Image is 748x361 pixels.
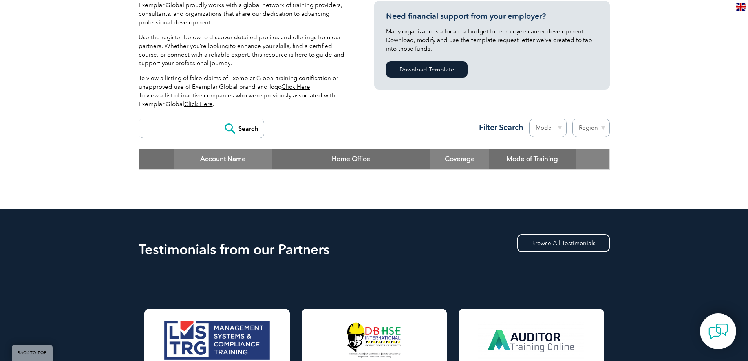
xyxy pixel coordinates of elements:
[708,322,728,341] img: contact-chat.png
[272,149,430,169] th: Home Office: activate to sort column ascending
[474,123,523,132] h3: Filter Search
[221,119,264,138] input: Search
[576,149,609,169] th: : activate to sort column ascending
[430,149,489,169] th: Coverage: activate to sort column ascending
[174,149,272,169] th: Account Name: activate to sort column descending
[184,101,213,108] a: Click Here
[12,345,53,361] a: BACK TO TOP
[139,33,351,68] p: Use the register below to discover detailed profiles and offerings from our partners. Whether you...
[139,243,610,256] h2: Testimonials from our Partners
[139,74,351,108] p: To view a listing of false claims of Exemplar Global training certification or unapproved use of ...
[386,61,468,78] a: Download Template
[517,234,610,252] a: Browse All Testimonials
[386,27,598,53] p: Many organizations allocate a budget for employee career development. Download, modify and use th...
[736,3,746,11] img: en
[489,149,576,169] th: Mode of Training: activate to sort column ascending
[386,11,598,21] h3: Need financial support from your employer?
[139,1,351,27] p: Exemplar Global proudly works with a global network of training providers, consultants, and organ...
[282,83,310,90] a: Click Here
